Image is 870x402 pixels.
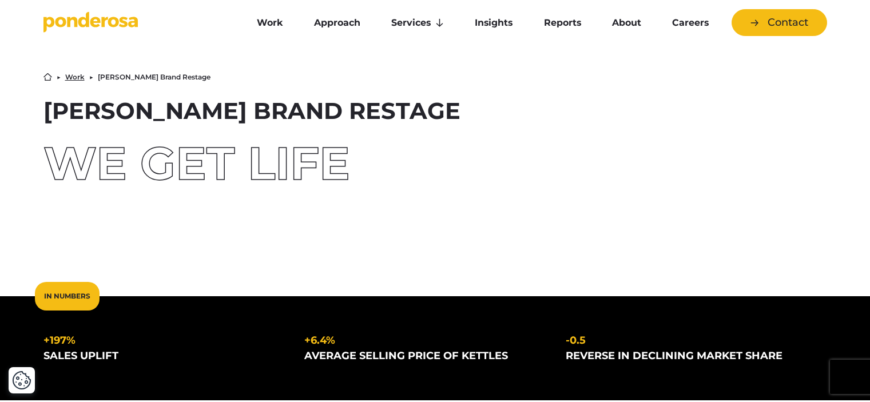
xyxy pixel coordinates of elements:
[659,11,722,35] a: Careers
[89,74,93,81] li: ▶︎
[304,333,547,348] div: +6.4%
[531,11,594,35] a: Reports
[43,73,52,81] a: Home
[12,371,31,390] img: Revisit consent button
[12,371,31,390] button: Cookie Settings
[732,9,827,36] a: Contact
[43,141,827,186] div: We Get Life
[566,333,809,348] div: -0.5
[43,11,227,34] a: Go to homepage
[378,11,457,35] a: Services
[43,333,287,348] div: +197%
[462,11,526,35] a: Insights
[35,282,100,311] div: In Numbers
[599,11,654,35] a: About
[57,74,61,81] li: ▶︎
[244,11,296,35] a: Work
[43,348,287,364] div: sales uplift
[304,348,547,364] div: average selling price of kettles
[566,348,809,364] div: reverse in declining market share
[43,99,827,122] h1: [PERSON_NAME] Brand Restage
[301,11,374,35] a: Approach
[98,74,210,81] li: [PERSON_NAME] Brand Restage
[65,74,85,81] a: Work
